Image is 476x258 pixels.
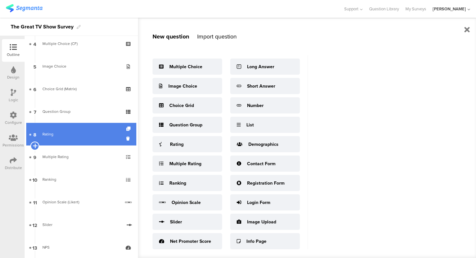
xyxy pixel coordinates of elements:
[26,123,136,145] a: 8 Rating
[26,100,136,123] a: 7 Question Group
[153,32,189,41] div: New question
[34,108,36,115] span: 7
[126,135,132,142] i: Delete
[26,32,136,55] a: 4 Multiple Choice (CF)
[169,102,194,109] div: Choice Grid
[42,40,120,47] div: Multiple Choice (CF)
[42,154,120,160] div: Multiple Rating
[7,52,20,58] div: Outline
[32,244,37,251] span: 13
[126,127,132,131] i: Duplicate
[42,244,120,251] div: NPS
[26,191,136,213] a: 11 Opinion Scale (Likert)
[169,160,201,167] div: Multiple Rating
[246,122,254,128] div: List
[26,55,136,78] a: 5 Image Choice
[42,86,120,92] div: Choice Grid (Matrix)
[33,131,36,138] span: 8
[42,108,120,115] div: Question Group
[248,141,278,148] div: Demographics
[170,219,182,225] div: Slider
[26,213,136,236] a: 12 Slider
[32,176,37,183] span: 10
[7,74,19,80] div: Design
[33,153,36,160] span: 9
[172,199,201,206] div: Opinion Scale
[169,180,186,187] div: Ranking
[9,97,18,103] div: Logic
[170,141,184,148] div: Rating
[26,168,136,191] a: 10 Ranking
[26,145,136,168] a: 9 Multiple Rating
[3,142,24,148] div: Permissions
[344,6,358,12] span: Support
[11,22,74,32] div: The Great TV Show Survey
[247,83,275,90] div: Short Answer
[33,85,36,92] span: 6
[247,219,276,225] div: Image Upload
[433,6,466,12] div: [PERSON_NAME]
[247,160,276,167] div: Contact Form
[5,120,22,125] div: Configure
[169,122,202,128] div: Question Group
[32,221,37,228] span: 12
[42,221,122,228] div: Slider
[26,78,136,100] a: 6 Choice Grid (Matrix)
[6,4,42,12] img: segmanta logo
[42,131,120,137] div: Rating
[247,180,285,187] div: Registration Form
[247,199,270,206] div: Login Form
[247,102,264,109] div: Number
[168,83,197,90] div: Image Choice
[5,165,22,171] div: Distribute
[197,32,237,41] div: Import question
[42,63,120,70] div: Image Choice
[247,63,274,70] div: Long Answer
[33,199,37,206] span: 11
[169,63,202,70] div: Multiple Choice
[42,176,120,183] div: Ranking
[246,238,266,245] div: Info Page
[33,63,36,70] span: 5
[33,40,36,47] span: 4
[42,199,120,205] div: Opinion Scale (Likert)
[170,238,211,245] div: Net Promoter Score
